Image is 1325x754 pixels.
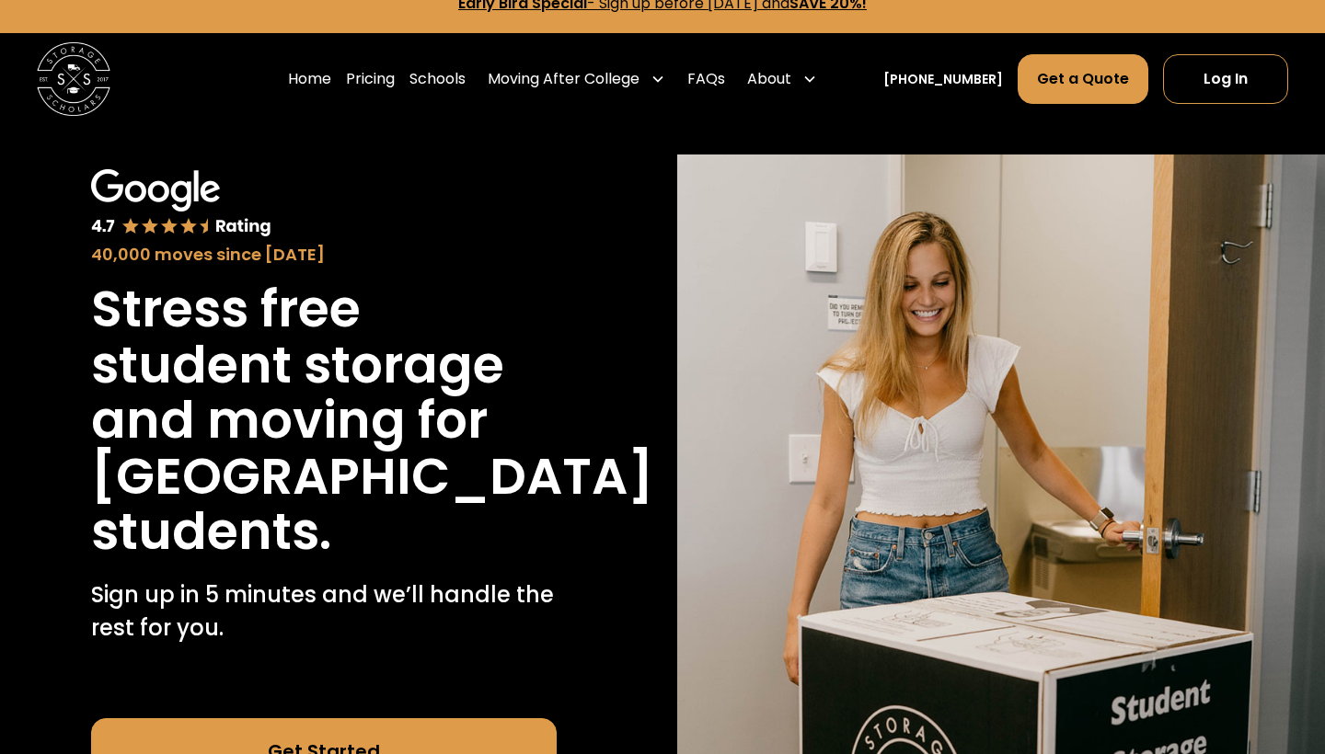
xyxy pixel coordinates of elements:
a: FAQs [687,53,725,105]
a: [PHONE_NUMBER] [883,70,1003,89]
h1: students. [91,504,331,560]
div: Moving After College [480,53,673,105]
a: Pricing [346,53,395,105]
div: About [740,53,824,105]
h1: [GEOGRAPHIC_DATA] [91,449,653,505]
div: 40,000 moves since [DATE] [91,242,558,267]
a: Schools [409,53,466,105]
h1: Stress free student storage and moving for [91,281,558,449]
a: Get a Quote [1018,54,1148,104]
img: Google 4.7 star rating [91,169,271,238]
img: Storage Scholars main logo [37,42,110,116]
div: Moving After College [488,68,639,90]
div: About [747,68,791,90]
p: Sign up in 5 minutes and we’ll handle the rest for you. [91,578,558,645]
a: Home [288,53,331,105]
a: home [37,42,110,116]
a: Log In [1163,54,1288,104]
